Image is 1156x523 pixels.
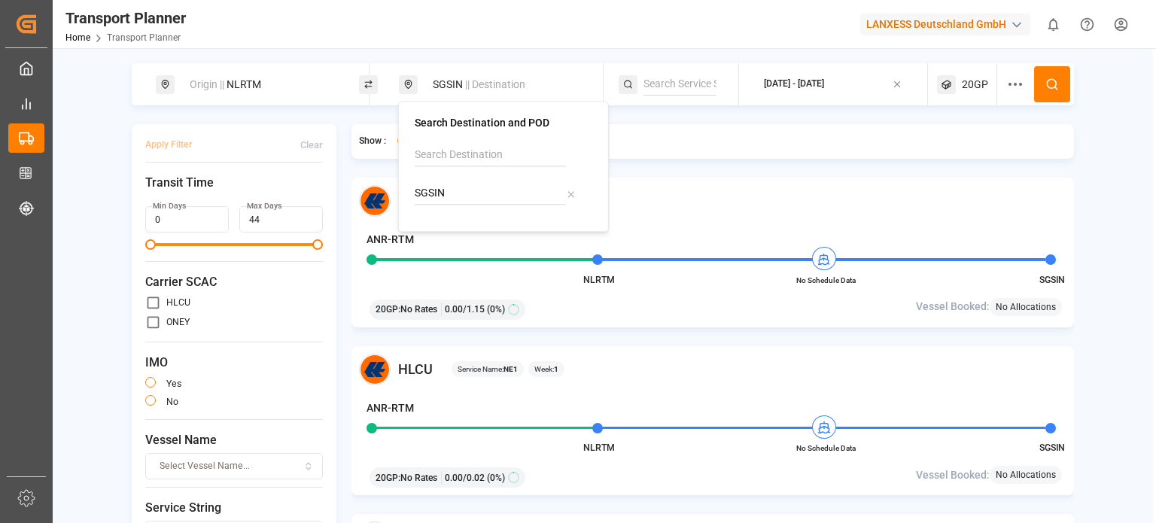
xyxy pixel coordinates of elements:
[145,239,156,250] span: Minimum
[860,10,1036,38] button: LANXESS Deutschland GmbH
[300,138,323,152] div: Clear
[445,303,485,316] span: 0.00 / 1.15
[400,471,437,485] span: No Rates
[1039,275,1065,285] span: SGSIN
[153,201,186,211] label: Min Days
[916,467,990,483] span: Vessel Booked:
[398,359,433,379] span: HLCU
[166,379,181,388] label: yes
[487,303,505,316] span: (0%)
[145,174,323,192] span: Transit Time
[487,471,505,485] span: (0%)
[145,499,323,517] span: Service String
[583,442,615,453] span: NLRTM
[359,135,386,148] span: Show :
[359,354,391,385] img: Carrier
[764,78,824,91] div: [DATE] - [DATE]
[145,273,323,291] span: Carrier SCAC
[376,471,400,485] span: 20GP :
[1070,8,1104,41] button: Help Center
[962,77,988,93] span: 20GP
[145,354,323,372] span: IMO
[860,14,1030,35] div: LANXESS Deutschland GmbH
[554,365,558,373] b: 1
[376,303,400,316] span: 20GP :
[784,275,867,286] span: No Schedule Data
[166,298,190,307] label: HLCU
[312,239,323,250] span: Maximum
[145,431,323,449] span: Vessel Name
[367,232,414,248] h4: ANR-RTM
[190,78,224,90] span: Origin ||
[359,185,391,217] img: Carrier
[181,71,343,99] div: NLRTM
[415,182,566,205] input: Search POD
[166,397,178,406] label: no
[400,303,437,316] span: No Rates
[445,471,485,485] span: 0.00 / 0.02
[160,460,250,473] span: Select Vessel Name...
[166,318,190,327] label: ONEY
[465,78,525,90] span: || Destination
[1036,8,1070,41] button: show 0 new notifications
[534,363,558,375] span: Week:
[583,275,615,285] span: NLRTM
[643,73,716,96] input: Search Service String
[1039,442,1065,453] span: SGSIN
[65,32,90,43] a: Home
[503,365,518,373] b: NE1
[415,144,566,166] input: Search Destination
[784,442,867,454] span: No Schedule Data
[247,201,281,211] label: Max Days
[458,363,518,375] span: Service Name:
[748,70,919,99] button: [DATE] - [DATE]
[424,71,586,99] div: SGSIN
[996,468,1056,482] span: No Allocations
[65,7,186,29] div: Transport Planner
[300,132,323,158] button: Clear
[367,400,414,416] h4: ANR-RTM
[996,300,1056,314] span: No Allocations
[415,117,592,128] h4: Search Destination and POD
[916,299,990,315] span: Vessel Booked:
